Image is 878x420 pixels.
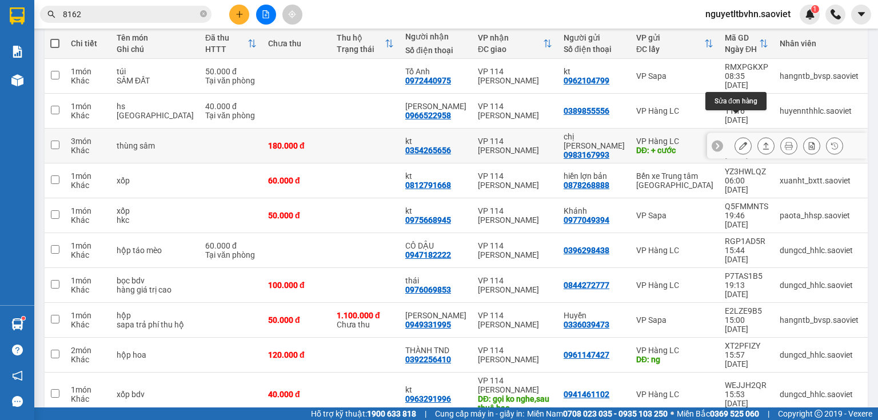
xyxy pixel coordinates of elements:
div: paota_hhsp.saoviet [780,211,860,220]
div: 0975668945 [405,215,451,225]
div: 0976069853 [405,285,451,294]
div: 1 món [71,241,105,250]
th: Toggle SortBy [719,29,774,59]
div: VP Hàng LC [636,346,713,355]
div: VP 114 [PERSON_NAME] [478,206,552,225]
span: Miền Nam [527,407,668,420]
div: dungcd_hhlc.saoviet [780,281,860,290]
div: Mã GD [725,33,759,42]
div: Khác [71,181,105,190]
div: 0354265656 [405,146,451,155]
div: hangntb_bvsp.saoviet [780,71,860,81]
div: 0812791668 [405,181,451,190]
div: VP Sapa [636,315,713,325]
div: VP 114 [PERSON_NAME] [478,137,552,155]
div: VP gửi [636,33,704,42]
span: 1 [813,5,817,13]
th: Toggle SortBy [331,29,400,59]
div: Khác [71,285,105,294]
div: THÀNH TND [405,346,466,355]
div: 0844272777 [564,281,609,290]
div: VP Hàng LC [636,390,713,399]
div: VP Sapa [636,71,713,81]
div: Ghi chú [117,45,194,54]
div: Q5FMMNTS [725,202,768,211]
div: 40.000 đ [205,102,257,111]
div: VP Hàng LC [636,246,713,255]
div: sapa trả phí thu hộ [117,320,194,329]
div: Khác [71,320,105,329]
div: VP 114 [PERSON_NAME] [478,171,552,190]
div: Khác [71,76,105,85]
div: Khác [71,146,105,155]
div: DĐ: + cước [636,146,713,155]
input: Tìm tên, số ĐT hoặc mã đơn [63,8,198,21]
strong: 0369 525 060 [710,409,759,418]
div: 15:44 [DATE] [725,246,768,264]
div: Nhân viên [780,39,860,48]
div: hangntb_bvsp.saoviet [780,315,860,325]
div: xuanht_bxtt.saoviet [780,176,860,185]
div: 50.000 đ [205,67,257,76]
div: HTTT [205,45,248,54]
div: hàng giá trị cao [117,285,194,294]
div: Khác [71,215,105,225]
strong: 1900 633 818 [367,409,416,418]
div: 0389855556 [564,106,609,115]
div: 15:57 [DATE] [725,350,768,369]
img: solution-icon [11,46,23,58]
div: 11:16 [DATE] [725,106,768,125]
div: 100.000 đ [268,281,325,290]
div: Sửa đơn hàng [705,92,767,110]
div: E2LZE9B5 [725,306,768,315]
div: hs sao việt [117,102,194,120]
div: Số điện thoại [405,46,466,55]
div: xốp [117,206,194,215]
span: search [47,10,55,18]
div: VP Sapa [636,211,713,220]
div: Tại văn phòng [205,111,257,120]
span: nguyetltbvhn.saoviet [696,7,800,21]
div: Trạng thái [337,45,385,54]
div: 50.000 đ [268,211,325,220]
button: aim [282,5,302,25]
div: Khánh [564,206,625,215]
div: kt [405,171,466,181]
b: [DOMAIN_NAME] [153,9,276,28]
div: 0336039473 [564,320,609,329]
div: VP 114 [PERSON_NAME] [478,276,552,294]
span: | [768,407,769,420]
div: VP 114 [PERSON_NAME] [478,346,552,364]
img: logo.jpg [6,9,63,66]
div: ANH HẢI [405,102,466,111]
div: hộp táo mèo [117,246,194,255]
div: hkc [117,215,194,225]
div: 2 món [71,346,105,355]
h2: VP Nhận: VP Hàng LC [60,66,276,138]
div: hộp [117,311,194,320]
sup: 1 [22,317,25,320]
div: 3 món [71,137,105,146]
div: 0983167993 [564,150,609,159]
div: Khác [71,250,105,259]
div: Khác [71,355,105,364]
div: SÂM ĐẤT [117,76,194,85]
div: VP Hàng LC [636,137,713,146]
div: huyennthhlc.saoviet [780,106,860,115]
button: file-add [256,5,276,25]
div: dungcd_hhlc.saoviet [780,246,860,255]
th: Toggle SortBy [472,29,558,59]
button: caret-down [851,5,871,25]
div: 06:00 [DATE] [725,176,768,194]
span: copyright [815,410,823,418]
div: DĐ: ng [636,355,713,364]
div: bọc bdv [117,276,194,285]
span: question-circle [12,345,23,355]
div: RMXPGKXP [725,62,768,71]
div: dungcd_hhlc.saoviet [780,390,860,399]
div: Tên món [117,33,194,42]
span: file-add [262,10,270,18]
img: phone-icon [831,9,841,19]
div: 0941461102 [564,390,609,399]
div: 1 món [71,276,105,285]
